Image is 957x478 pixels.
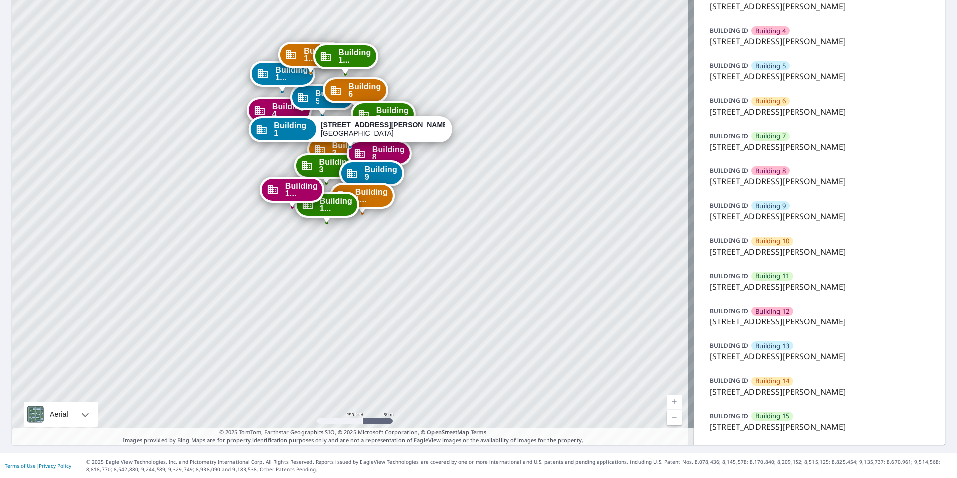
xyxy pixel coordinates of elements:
span: Building 3 [319,159,352,173]
a: Terms [471,428,487,436]
span: Building 8 [755,166,786,176]
p: BUILDING ID [710,236,748,245]
p: BUILDING ID [710,412,748,420]
span: Building 1... [338,49,371,64]
span: Building 2 [332,142,365,157]
span: Building 4 [755,26,786,36]
p: BUILDING ID [710,307,748,315]
span: Building 15 [755,411,789,421]
div: Dropped pin, building Building 10, Commercial property, 19199 Jackson Court Elk River, MN 55330 [330,183,395,214]
span: Building 6 [755,96,786,106]
span: Building 9 [365,166,397,181]
div: Dropped pin, building Building 3, Commercial property, 19199 Jackson Court Elk River, MN 55330 [294,153,359,184]
span: Building 5 [316,90,348,105]
strong: [STREET_ADDRESS][PERSON_NAME] [321,121,450,129]
span: © 2025 TomTom, Earthstar Geographics SIO, © 2025 Microsoft Corporation, © [219,428,487,437]
p: BUILDING ID [710,201,748,210]
p: [STREET_ADDRESS][PERSON_NAME] [710,70,929,82]
span: Building 1... [320,197,352,212]
div: Dropped pin, building Building 4, Commercial property, 19199 Jackson Court Elk River, MN 55330 [247,97,312,128]
p: [STREET_ADDRESS][PERSON_NAME] [710,350,929,362]
div: Aerial [47,402,71,427]
span: Building 1... [275,66,308,81]
div: Dropped pin, building Building 1, Commercial property, 19199 Jackson Court Elk River, MN 55330 [248,116,452,147]
div: Dropped pin, building Building 15, Commercial property, 19199 Jackson Court Elk River, MN 55330 [313,43,378,74]
a: Current Level 17, Zoom In [667,395,682,410]
a: OpenStreetMap [427,428,469,436]
p: [STREET_ADDRESS][PERSON_NAME] [710,281,929,293]
p: BUILDING ID [710,132,748,140]
div: Aerial [24,402,98,427]
p: Images provided by Bing Maps are for property identification purposes only and are not a represen... [12,428,694,445]
span: Building 6 [348,83,381,98]
span: Building 8 [372,146,405,160]
span: Building 10 [755,236,789,246]
div: Dropped pin, building Building 12, Commercial property, 19199 Jackson Court Elk River, MN 55330 [260,177,324,208]
p: © 2025 Eagle View Technologies, Inc. and Pictometry International Corp. All Rights Reserved. Repo... [86,458,952,473]
div: Dropped pin, building Building 11, Commercial property, 19199 Jackson Court Elk River, MN 55330 [295,192,359,223]
div: Dropped pin, building Building 6, Commercial property, 19199 Jackson Court Elk River, MN 55330 [323,77,388,108]
p: [STREET_ADDRESS][PERSON_NAME] [710,246,929,258]
p: [STREET_ADDRESS][PERSON_NAME] [710,35,929,47]
p: [STREET_ADDRESS][PERSON_NAME] [710,210,929,222]
p: BUILDING ID [710,341,748,350]
a: Current Level 17, Zoom Out [667,410,682,425]
p: BUILDING ID [710,166,748,175]
span: Building 1 [274,122,311,137]
span: Building 11 [755,271,789,281]
div: [GEOGRAPHIC_DATA] [321,121,445,138]
div: Dropped pin, building Building 7, Commercial property, 19199 Jackson Court Elk River, MN 55330 [351,101,416,132]
p: BUILDING ID [710,376,748,385]
p: [STREET_ADDRESS][PERSON_NAME] [710,141,929,153]
p: BUILDING ID [710,272,748,280]
p: BUILDING ID [710,61,748,70]
p: [STREET_ADDRESS][PERSON_NAME] [710,0,929,12]
span: Building 7 [376,107,409,122]
span: Building 7 [755,131,786,141]
div: Dropped pin, building Building 2, Commercial property, 19199 Jackson Court Elk River, MN 55330 [307,136,372,167]
p: [STREET_ADDRESS][PERSON_NAME] [710,386,929,398]
span: Building 4 [272,103,305,118]
p: [STREET_ADDRESS][PERSON_NAME] [710,175,929,187]
span: Building 1... [285,182,318,197]
p: [STREET_ADDRESS][PERSON_NAME] [710,106,929,118]
span: Building 14 [755,376,789,386]
div: Dropped pin, building Building 5, Commercial property, 19199 Jackson Court Elk River, MN 55330 [290,84,355,115]
a: Privacy Policy [39,462,71,469]
p: [STREET_ADDRESS][PERSON_NAME] [710,421,929,433]
span: Building 1... [355,188,388,203]
p: [STREET_ADDRESS][PERSON_NAME] [710,316,929,327]
span: Building 5 [755,61,786,71]
div: Dropped pin, building Building 9, Commercial property, 19199 Jackson Court Elk River, MN 55330 [339,160,404,191]
div: Dropped pin, building Building 8, Commercial property, 19199 Jackson Court Elk River, MN 55330 [347,140,412,171]
p: BUILDING ID [710,26,748,35]
p: BUILDING ID [710,96,748,105]
span: Building 12 [755,307,789,316]
div: Dropped pin, building Building 14, Commercial property, 19199 Jackson Court Elk River, MN 55330 [278,42,343,73]
p: | [5,463,71,469]
span: Building 13 [755,341,789,351]
a: Terms of Use [5,462,36,469]
div: Dropped pin, building Building 13, Commercial property, 19199 Jackson Court Elk River, MN 55330 [250,61,315,92]
span: Building 1... [304,47,336,62]
span: Building 9 [755,201,786,211]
